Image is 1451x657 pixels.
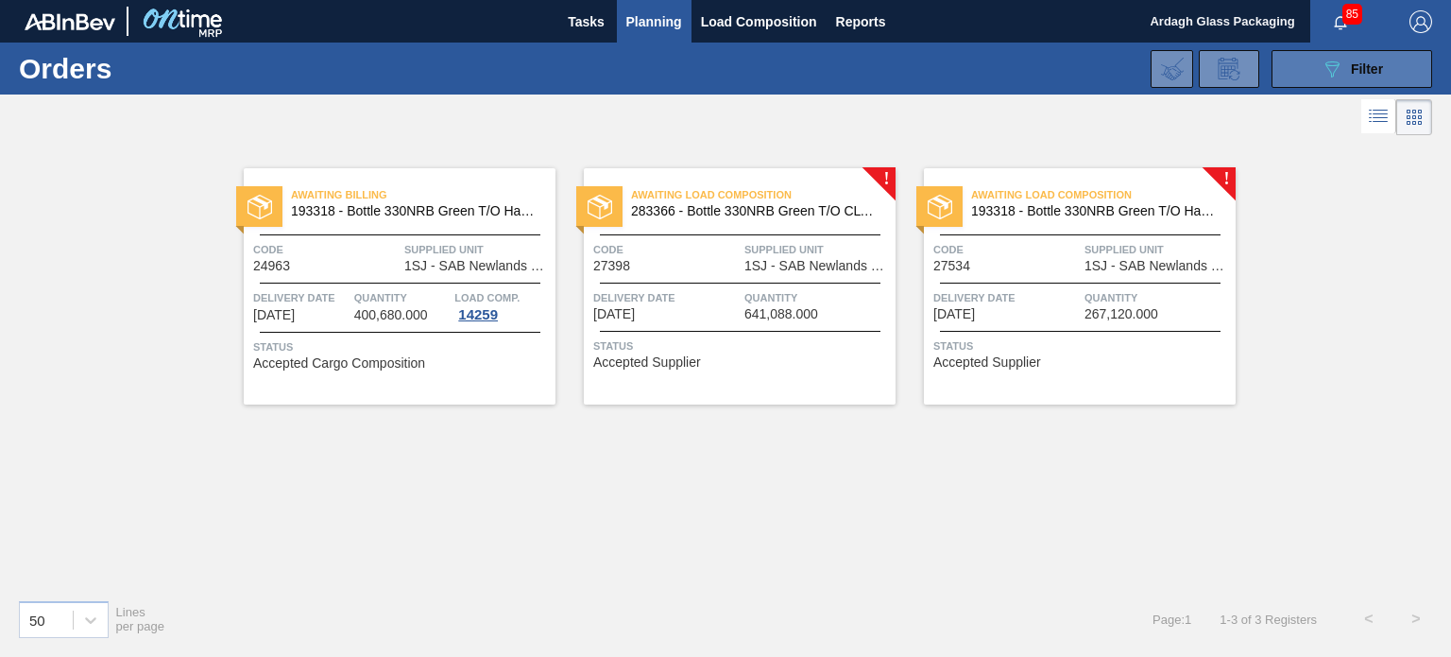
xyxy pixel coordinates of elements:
a: statusAwaiting Billing193318 - Bottle 330NRB Green T/O Handi Fly FishCode24963Supplied Unit1SJ - ... [215,168,555,405]
span: Awaiting Load Composition [631,185,896,204]
span: Code [593,240,740,259]
span: Quantity [1084,288,1231,307]
div: 50 [29,612,45,628]
a: !statusAwaiting Load Composition283366 - Bottle 330NRB Green T/O CLT BoosterCode27398Supplied Uni... [555,168,896,405]
span: Status [593,337,891,355]
span: Accepted Cargo Composition [253,356,425,371]
span: 400,680.000 [354,308,428,322]
span: 04/14/2025 [933,307,975,321]
span: 641,088.000 [744,307,818,321]
span: Quantity [354,288,451,307]
button: > [1392,596,1440,643]
span: Reports [836,10,886,33]
span: Supplied Unit [404,240,551,259]
span: 24963 [253,259,290,273]
span: Delivery Date [253,288,350,307]
span: Supplied Unit [1084,240,1231,259]
span: Page : 1 [1152,613,1191,627]
span: Load Composition [701,10,817,33]
a: !statusAwaiting Load Composition193318 - Bottle 330NRB Green T/O Handi Fly FishCode27534Supplied ... [896,168,1236,405]
span: Awaiting Billing [291,185,555,204]
span: 1SJ - SAB Newlands Brewery [744,259,891,273]
div: List Vision [1361,99,1396,135]
span: Planning [626,10,682,33]
span: Load Comp. [454,288,520,307]
span: Code [933,240,1080,259]
span: Accepted Supplier [933,355,1041,370]
span: Delivery Date [593,288,740,307]
span: 267,120.000 [1084,307,1158,321]
span: 04/05/2025 [593,307,635,321]
a: Load Comp.14259 [454,288,551,322]
span: Accepted Supplier [593,355,701,370]
span: Supplied Unit [744,240,891,259]
button: Notifications [1310,9,1371,35]
span: 193318 - Bottle 330NRB Green T/O Handi Fly Fish [291,204,540,218]
span: Status [253,337,551,356]
span: 193318 - Bottle 330NRB Green T/O Handi Fly Fish [971,204,1221,218]
span: 1SJ - SAB Newlands Brewery [404,259,551,273]
img: status [248,195,272,219]
span: Lines per page [116,605,165,633]
span: Tasks [566,10,607,33]
span: Code [253,240,400,259]
span: Filter [1351,61,1383,77]
span: 12/10/2024 [253,308,295,322]
span: 85 [1342,4,1362,25]
span: 27534 [933,259,970,273]
img: status [928,195,952,219]
span: Awaiting Load Composition [971,185,1236,204]
span: Status [933,337,1231,355]
img: TNhmsLtSVTkK8tSr43FrP2fwEKptu5GPRR3wAAAABJRU5ErkJggg== [25,13,115,30]
div: Card Vision [1396,99,1432,135]
span: 1 - 3 of 3 Registers [1220,613,1317,627]
div: Order Review Request [1199,50,1259,88]
div: 14259 [454,307,502,322]
span: 283366 - Bottle 330NRB Green T/O CLT Booster [631,204,880,218]
h1: Orders [19,58,290,79]
img: Logout [1409,10,1432,33]
img: status [588,195,612,219]
button: < [1345,596,1392,643]
button: Filter [1272,50,1432,88]
span: Quantity [744,288,891,307]
span: Delivery Date [933,288,1080,307]
span: 27398 [593,259,630,273]
span: 1SJ - SAB Newlands Brewery [1084,259,1231,273]
div: Import Order Negotiation [1151,50,1193,88]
